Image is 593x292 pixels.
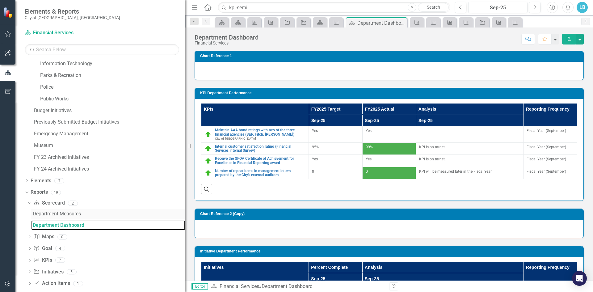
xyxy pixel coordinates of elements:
[524,142,577,154] td: Double-Click to Edit
[34,107,185,114] a: Budget Initiatives
[51,190,61,195] div: 19
[577,2,588,13] button: LB
[470,4,525,11] div: Sep-25
[312,129,318,133] span: Yes
[527,145,574,150] div: Fiscal Year (September)
[416,155,524,167] td: Double-Click to Edit
[416,142,524,154] td: Double-Click to Edit
[416,167,524,179] td: Double-Click to Edit
[57,234,67,239] div: 0
[34,119,185,126] a: Previously Submitted Budget Initiatives
[33,233,54,240] a: Maps
[33,245,52,252] a: Goal
[195,41,259,45] div: Financial Services
[524,126,577,143] td: Double-Click to Edit
[312,157,318,161] span: Yes
[419,157,520,162] p: KPI is on target.
[201,126,309,143] td: Double-Click to Edit Right Click for Context Menu
[366,169,368,174] span: 0
[33,280,70,287] a: Action Items
[31,189,48,196] a: Reports
[33,257,52,264] a: KPIs
[524,167,577,179] td: Double-Click to Edit
[418,3,449,12] a: Search
[54,178,64,183] div: 7
[366,129,372,133] span: Yes
[55,246,65,251] div: 4
[262,283,313,289] div: Department Dashboard
[312,169,314,174] span: 0
[34,166,185,173] a: FY 24 Archived Initiatives
[524,155,577,167] td: Double-Click to Edit
[195,34,259,41] div: Department Dashboard
[68,201,78,206] div: 2
[215,157,305,165] a: Receive the GFOA Certificate of Achievement for Excellence in Financial Reporting award
[3,7,14,18] img: ClearPoint Strategy
[200,249,580,253] h3: Initiative Department Performance
[572,271,587,286] div: Open Intercom Messenger
[204,131,212,138] img: On Target
[40,84,185,91] a: Police
[201,142,309,154] td: Double-Click to Edit Right Click for Context Menu
[201,155,309,167] td: Double-Click to Edit Right Click for Context Menu
[357,19,406,27] div: Department Dashboard
[204,157,212,165] img: On Target
[40,95,185,103] a: Public Works
[34,154,185,161] a: FY 23 Archived Initiatives
[215,145,305,153] a: Internal customer satisfaction rating (Financial Services Internal Survey)
[25,29,102,36] a: Financial Services
[191,283,208,290] span: Editor
[25,8,120,15] span: Elements & Reports
[25,44,179,55] input: Search Below...
[220,283,259,289] a: Financial Services
[527,128,574,133] div: Fiscal Year (September)
[366,157,372,161] span: Yes
[67,269,77,274] div: 5
[527,169,574,174] div: Fiscal Year (September)
[416,126,524,143] td: Double-Click to Edit
[34,130,185,138] a: Emergency Management
[33,211,185,217] div: Department Measures
[31,209,185,219] a: Department Measures
[73,281,83,286] div: 1
[200,91,580,95] h3: KPI Department Performance
[34,142,185,149] a: Museum
[218,2,450,13] input: Search ClearPoint...
[204,145,212,152] img: On Target
[200,212,580,216] h3: Chart Reference 2 (Copy)
[40,60,185,67] a: Information Technology
[33,200,65,207] a: Scorecard
[40,72,185,79] a: Parks & Recreation
[527,157,574,162] div: Fiscal Year (September)
[201,167,309,179] td: Double-Click to Edit Right Click for Context Menu
[200,54,580,58] h3: Chart Reference 1
[204,169,212,177] img: On Target
[419,145,520,150] p: KPI is on target.
[215,169,305,177] a: Number of repeat items in management letters prepared by the City's external auditors
[31,177,51,184] a: Elements
[31,220,185,230] a: Department Dashboard
[33,222,185,228] div: Department Dashboard
[215,137,256,140] span: City of [GEOGRAPHIC_DATA]
[215,128,305,136] a: Maintain AAA bond ratings with two of the three financial agencies (S&P, Fitch, [PERSON_NAME])
[468,2,528,13] button: Sep-25
[312,145,319,149] span: 95%
[25,15,120,20] small: City of [GEOGRAPHIC_DATA], [GEOGRAPHIC_DATA]
[55,258,65,263] div: 7
[211,283,385,290] div: »
[419,169,520,174] p: KPI will be measured later in the Fiscal Year.
[366,145,373,149] span: 99%
[33,269,63,276] a: Initiatives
